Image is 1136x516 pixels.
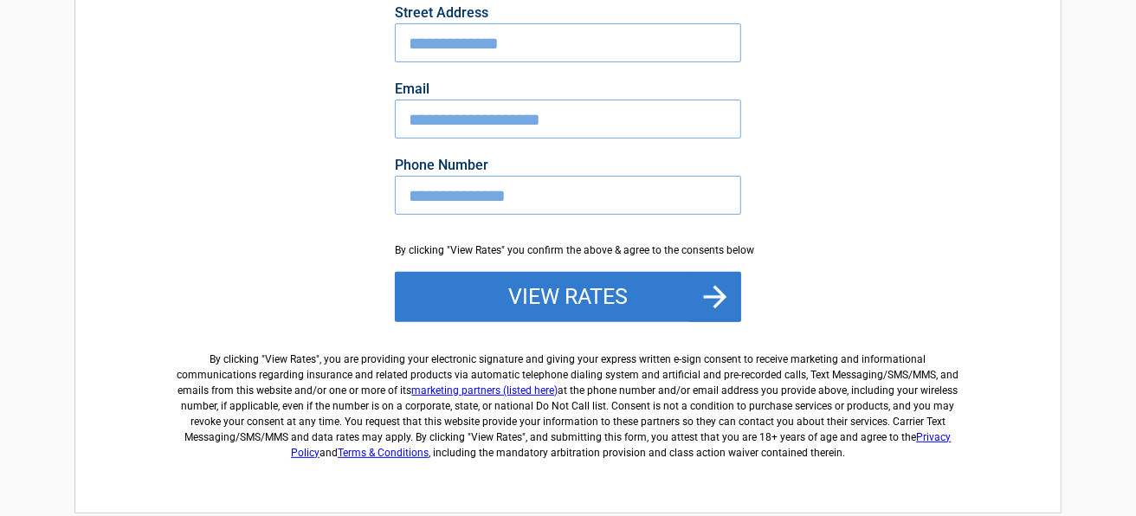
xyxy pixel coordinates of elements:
label: Email [395,82,741,96]
a: Terms & Conditions [338,447,429,459]
a: Privacy Policy [291,431,952,459]
label: Street Address [395,6,741,20]
div: By clicking "View Rates" you confirm the above & agree to the consents below [395,242,741,258]
span: View Rates [266,353,317,365]
label: Phone Number [395,158,741,172]
label: By clicking " ", you are providing your electronic signature and giving your express written e-si... [171,338,965,461]
a: marketing partners (listed here) [412,384,558,397]
button: View Rates [395,272,741,322]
